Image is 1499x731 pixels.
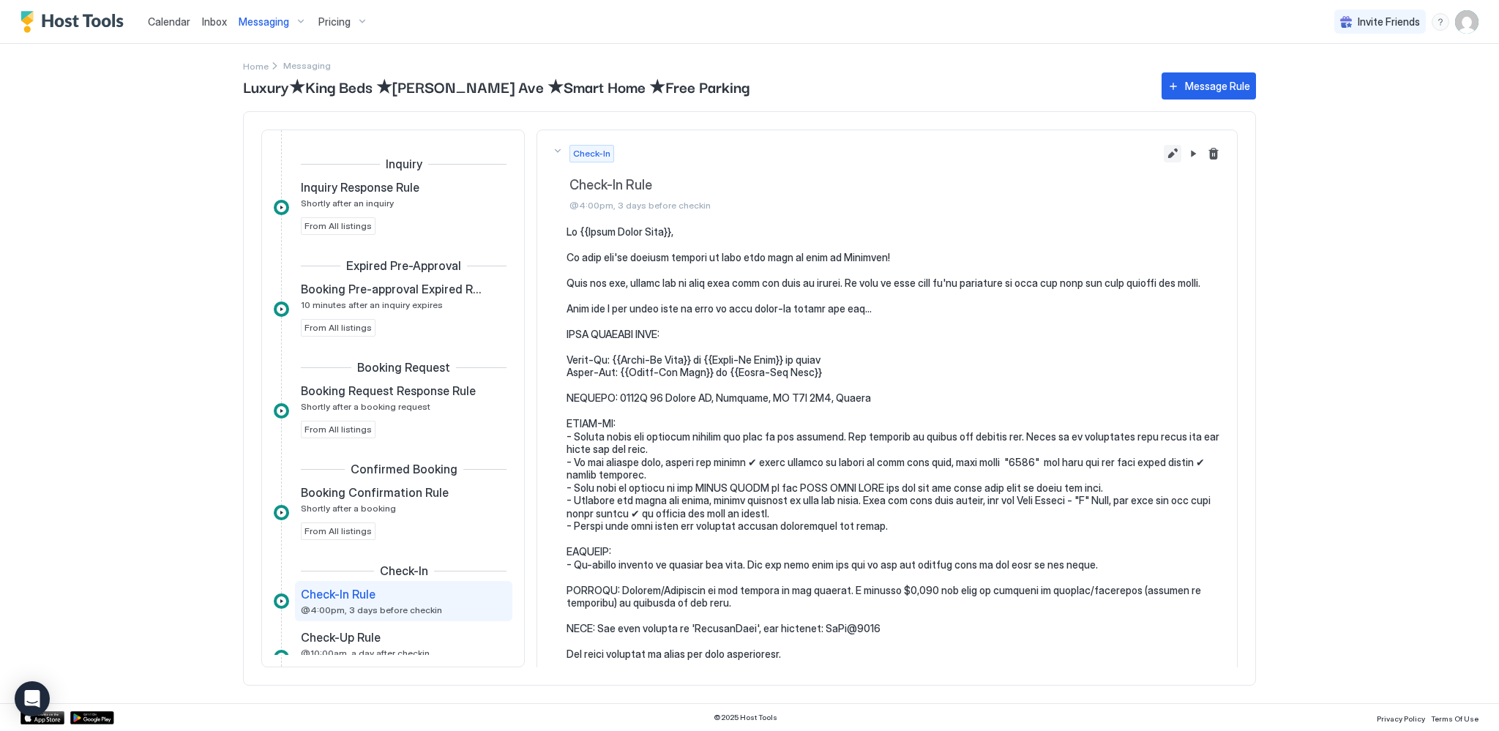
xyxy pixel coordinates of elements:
span: @4:00pm, 3 days before checkin [569,200,1158,211]
span: Shortly after a booking request [301,401,430,412]
span: From All listings [304,423,372,436]
div: menu [1432,13,1449,31]
span: From All listings [304,220,372,233]
span: Inbox [202,15,227,28]
span: Booking Confirmation Rule [301,485,449,500]
a: App Store [20,711,64,724]
span: From All listings [304,321,372,334]
span: Invite Friends [1358,15,1420,29]
button: Pause Message Rule [1184,145,1202,162]
span: Terms Of Use [1431,714,1479,723]
span: Inquiry Response Rule [301,180,419,195]
span: Home [243,61,269,72]
a: Inbox [202,14,227,29]
div: User profile [1455,10,1479,34]
span: Check-In [573,147,610,160]
div: Breadcrumb [243,58,269,73]
span: Privacy Policy [1377,714,1425,723]
span: Check-In Rule [301,587,375,601]
span: Pricing [318,15,351,29]
a: Terms Of Use [1431,710,1479,725]
span: 10 minutes after an inquiry expires [301,299,443,310]
span: Shortly after an inquiry [301,198,394,209]
span: Calendar [148,15,190,28]
button: Delete message rule [1205,145,1222,162]
span: @4:00pm, 3 days before checkin [301,604,442,615]
span: Check-In Rule [569,177,1158,194]
a: Host Tools Logo [20,11,130,33]
a: Google Play Store [70,711,114,724]
button: Edit message rule [1164,145,1181,162]
span: Booking Request [357,360,450,375]
span: Shortly after a booking [301,503,396,514]
a: Privacy Policy [1377,710,1425,725]
span: Booking Request Response Rule [301,383,476,398]
span: Confirmed Booking [351,462,457,476]
span: © 2025 Host Tools [714,713,777,722]
span: Messaging [239,15,289,29]
a: Calendar [148,14,190,29]
span: Inquiry [386,157,422,171]
a: Home [243,58,269,73]
div: Open Intercom Messenger [15,681,50,716]
span: Check-In [380,563,428,578]
span: Breadcrumb [283,60,331,71]
div: Message Rule [1185,78,1250,94]
button: Check-InCheck-In Rule@4:00pm, 3 days before checkinEdit message rulePause Message RuleDelete mess... [537,130,1237,225]
span: From All listings [304,525,372,538]
span: Expired Pre-Approval [346,258,461,273]
span: Booking Pre-approval Expired Rule [301,282,483,296]
span: Check-Up Rule [301,630,381,645]
button: Message Rule [1162,72,1256,100]
span: @10:00am, a day after checkin [301,648,430,659]
span: Luxury★King Beds ★[PERSON_NAME] Ave ★Smart Home ★Free Parking [243,75,1147,97]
